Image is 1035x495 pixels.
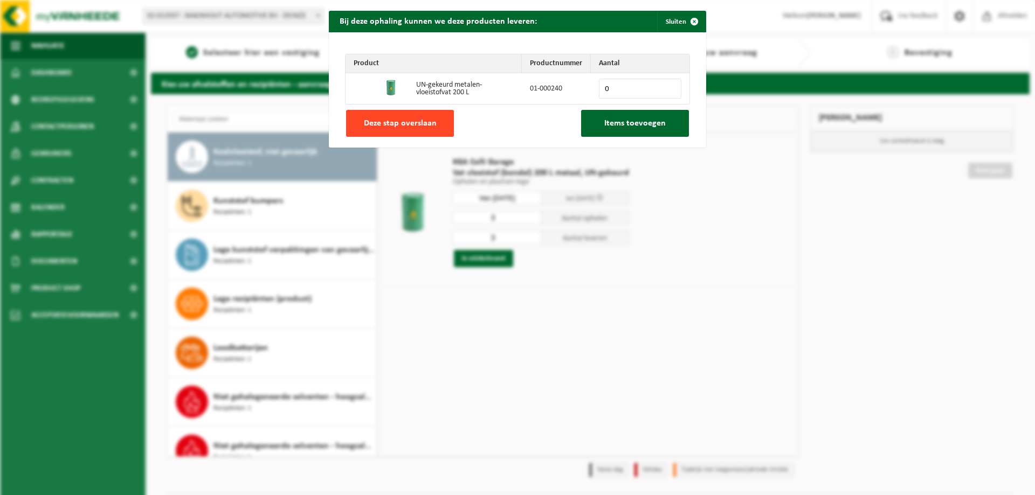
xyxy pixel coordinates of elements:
[591,54,689,73] th: Aantal
[408,73,522,104] td: UN-gekeurd metalen-vloeistofvat 200 L
[346,54,522,73] th: Product
[364,119,437,128] span: Deze stap overslaan
[604,119,666,128] span: Items toevoegen
[383,79,400,96] img: 01-000240
[522,73,591,104] td: 01-000240
[657,11,705,32] button: Sluiten
[329,11,548,31] h2: Bij deze ophaling kunnen we deze producten leveren:
[346,110,454,137] button: Deze stap overslaan
[581,110,689,137] button: Items toevoegen
[522,54,591,73] th: Productnummer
